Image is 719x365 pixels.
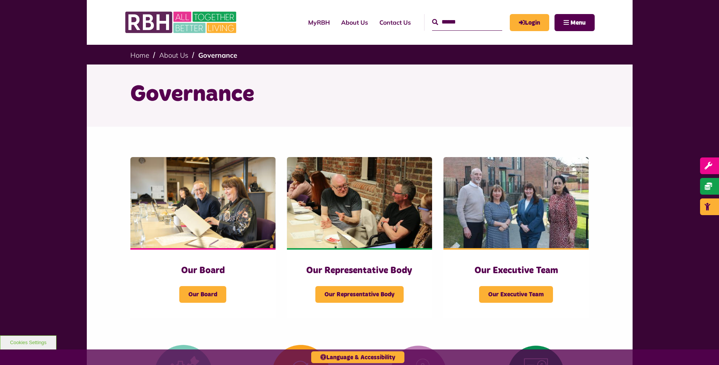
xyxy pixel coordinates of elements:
h3: Our Representative Body [302,265,417,277]
button: Language & Accessibility [311,351,404,363]
a: About Us [159,51,188,60]
a: Home [130,51,149,60]
a: Our Representative Body Our Representative Body [287,157,432,318]
span: Our Board [179,286,226,303]
iframe: Netcall Web Assistant for live chat [685,331,719,365]
a: MyRBH [510,14,549,31]
a: MyRBH [302,12,335,33]
a: Governance [198,51,237,60]
a: Contact Us [374,12,417,33]
img: RBH Board 1 [130,157,276,248]
a: About Us [335,12,374,33]
img: RBH [125,8,238,37]
button: Navigation [555,14,595,31]
span: Our Representative Body [315,286,404,303]
img: RBH Executive Team [443,157,589,248]
span: Menu [570,20,586,26]
h1: Governance [130,80,589,109]
img: Rep Body [287,157,432,248]
a: Our Board Our Board [130,157,276,318]
a: Our Executive Team Our Executive Team [443,157,589,318]
h3: Our Board [146,265,260,277]
span: Our Executive Team [479,286,553,303]
h3: Our Executive Team [459,265,573,277]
